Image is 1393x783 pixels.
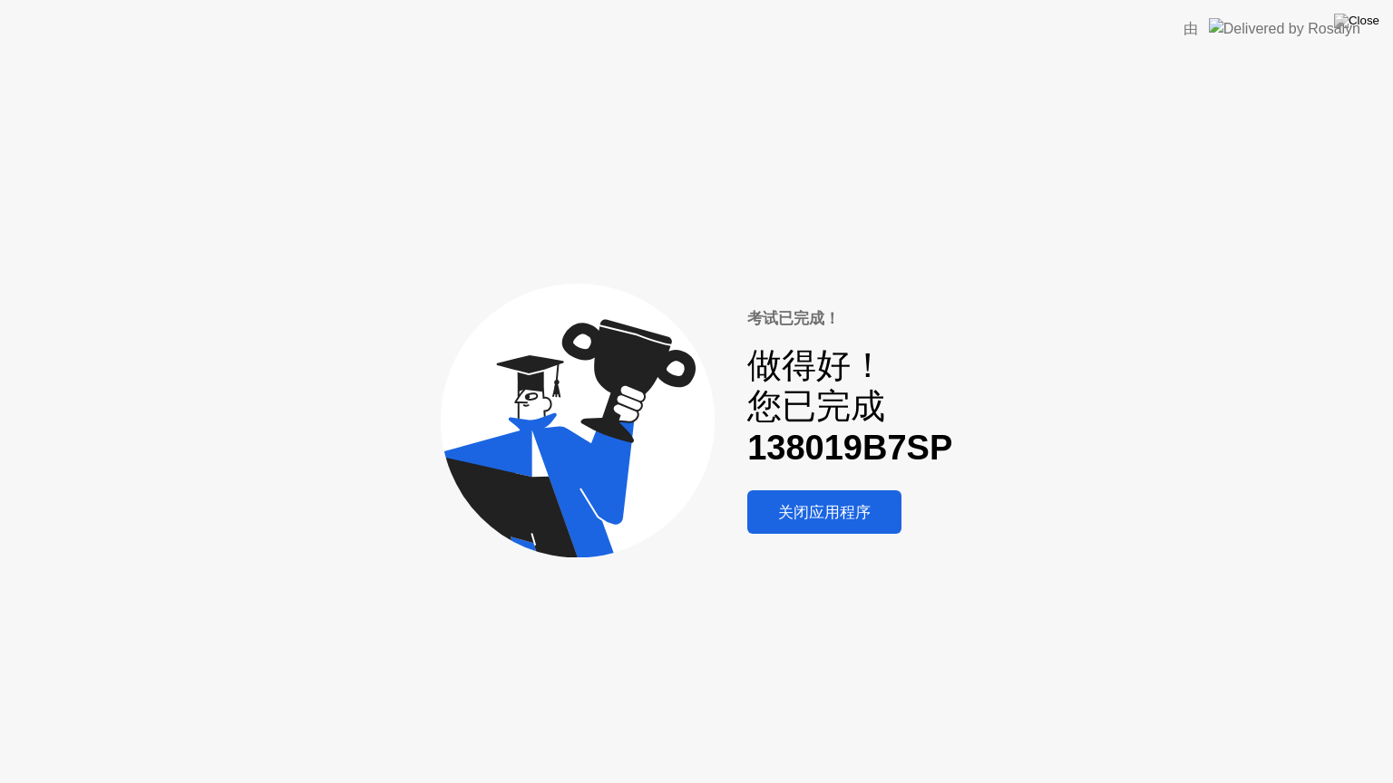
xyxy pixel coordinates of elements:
button: 关闭应用程序 [747,490,901,534]
div: 考试已完成！ [747,307,952,331]
b: 138019B7SP [747,429,952,467]
div: 做得好！ 您已完成 [747,345,952,469]
img: Close [1334,14,1379,28]
img: Delivered by Rosalyn [1209,18,1360,39]
div: 关闭应用程序 [753,502,896,523]
div: 由 [1184,18,1198,40]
